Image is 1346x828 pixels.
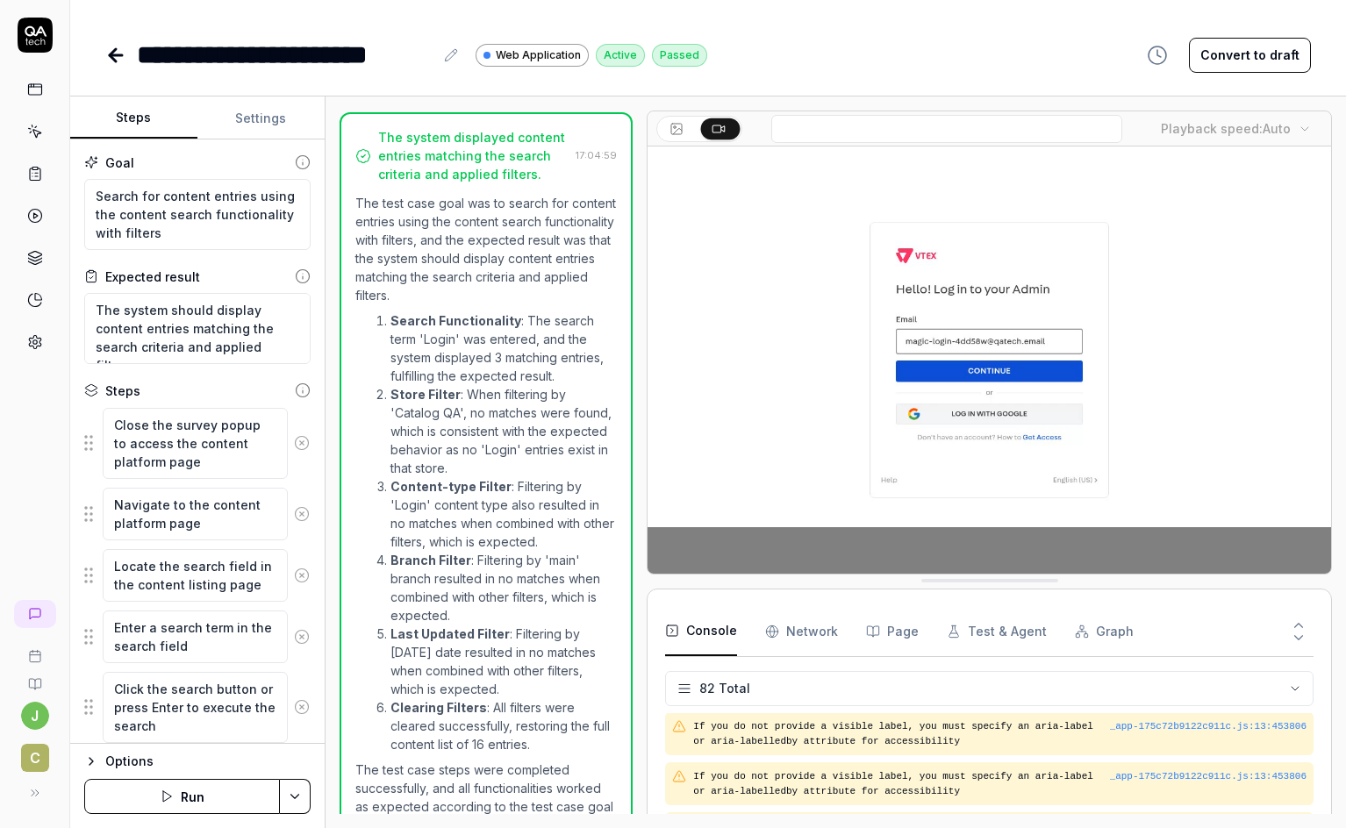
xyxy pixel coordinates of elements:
[378,128,569,183] div: The system displayed content entries matching the search criteria and applied filters.
[1189,38,1311,73] button: Convert to draft
[596,44,645,67] div: Active
[105,268,200,286] div: Expected result
[1136,38,1178,73] button: View version history
[390,477,618,551] li: : Filtering by 'Login' content type also resulted in no matches when combined with other filters,...
[390,551,618,625] li: : Filtering by 'main' branch resulted in no matches when combined with other filters, which is ex...
[390,700,487,715] strong: Clearing Filters
[70,97,197,139] button: Steps
[390,479,512,494] strong: Content-type Filter
[7,663,62,691] a: Documentation
[7,730,62,775] button: C
[288,425,317,460] button: Remove step
[84,407,311,480] div: Suggestions
[866,607,919,656] button: Page
[84,610,311,664] div: Suggestions
[7,635,62,663] a: Book a call with us
[390,385,618,477] li: : When filtering by 'Catalog QA', no matches were found, which is consistent with the expected be...
[105,751,311,772] div: Options
[84,671,311,744] div: Suggestions
[1075,607,1134,656] button: Graph
[390,313,521,328] strong: Search Functionality
[84,548,311,603] div: Suggestions
[355,194,618,304] p: The test case goal was to search for content entries using the content search functionality with ...
[288,558,317,593] button: Remove step
[1110,769,1307,784] div: _app-175c72b9122c911c.js : 13 : 453806
[390,387,461,402] strong: Store Filter
[105,153,134,172] div: Goal
[496,47,581,63] span: Web Application
[288,689,317,724] button: Remove step
[576,149,617,161] time: 17:04:59
[288,496,317,532] button: Remove step
[947,607,1047,656] button: Test & Agent
[14,600,56,628] a: New conversation
[21,702,49,730] button: j
[84,751,311,772] button: Options
[197,97,325,139] button: Settings
[84,779,280,814] button: Run
[390,698,618,753] li: : All filters were cleared successfully, restoring the full content list of 16 entries.
[476,43,589,67] a: Web Application
[390,311,618,385] li: : The search term 'Login' was entered, and the system displayed 3 matching entries, fulfilling th...
[105,382,140,400] div: Steps
[665,607,737,656] button: Console
[21,744,49,772] span: C
[652,44,707,67] div: Passed
[693,769,1307,798] pre: If you do not provide a visible label, you must specify an aria-label or aria-labelledby attribut...
[1161,119,1291,138] div: Playback speed:
[693,719,1307,748] pre: If you do not provide a visible label, you must specify an aria-label or aria-labelledby attribut...
[390,625,618,698] li: : Filtering by [DATE] date resulted in no matches when combined with other filters, which is expe...
[1110,769,1307,784] button: _app-175c72b9122c911c.js:13:453806
[1110,719,1307,734] button: _app-175c72b9122c911c.js:13:453806
[390,626,510,641] strong: Last Updated Filter
[390,553,471,567] strong: Branch Filter
[288,619,317,654] button: Remove step
[765,607,838,656] button: Network
[1110,719,1307,734] div: _app-175c72b9122c911c.js : 13 : 453806
[84,487,311,541] div: Suggestions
